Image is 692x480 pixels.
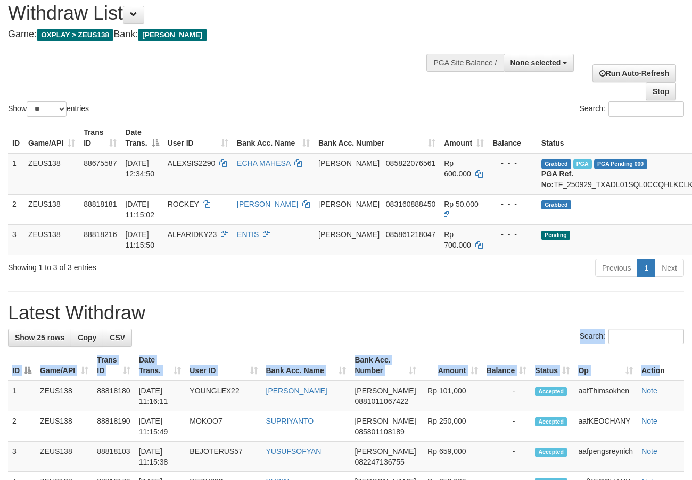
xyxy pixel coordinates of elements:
span: Rp 50.000 [444,200,479,208]
h1: Withdraw List [8,3,451,24]
span: [DATE] 11:15:02 [125,200,154,219]
th: ID [8,123,24,153]
a: [PERSON_NAME] [237,200,298,208]
span: Grabbed [541,200,571,209]
td: Rp 659,000 [421,442,482,472]
th: Action [637,350,684,381]
span: [DATE] 12:34:50 [125,159,154,178]
th: User ID: activate to sort column ascending [163,123,233,153]
td: ZEUS138 [36,381,93,411]
td: ZEUS138 [36,442,93,472]
td: ZEUS138 [24,224,79,255]
th: Game/API: activate to sort column ascending [36,350,93,381]
td: 3 [8,224,24,255]
td: 88818190 [93,411,134,442]
a: Next [655,259,684,277]
button: None selected [504,54,574,72]
a: Show 25 rows [8,329,71,347]
span: Copy 085861218047 to clipboard [386,230,435,239]
span: Grabbed [541,159,571,169]
td: MOKOO7 [185,411,261,442]
select: Showentries [27,101,67,117]
span: Marked by aafpengsreynich [573,159,592,169]
td: BEJOTERUS57 [185,442,261,472]
td: [DATE] 11:15:38 [135,442,186,472]
span: 88818181 [84,200,117,208]
td: 88818180 [93,381,134,411]
span: ALFARIDKY23 [168,230,217,239]
td: YOUNGLEX22 [185,381,261,411]
span: [PERSON_NAME] [318,200,380,208]
th: Game/API: activate to sort column ascending [24,123,79,153]
a: 1 [637,259,655,277]
span: [PERSON_NAME] [138,29,207,41]
th: Bank Acc. Name: activate to sort column ascending [262,350,351,381]
th: Trans ID: activate to sort column ascending [93,350,134,381]
a: CSV [103,329,132,347]
span: Accepted [535,448,567,457]
span: [PERSON_NAME] [318,159,380,167]
label: Search: [580,329,684,344]
a: [PERSON_NAME] [266,386,327,395]
span: Pending [541,231,570,240]
th: Balance [488,123,537,153]
td: 1 [8,153,24,195]
span: Accepted [535,417,567,426]
h1: Latest Withdraw [8,302,684,324]
span: OXPLAY > ZEUS138 [37,29,113,41]
td: aafpengsreynich [574,442,637,472]
td: - [482,442,531,472]
a: YUSUFSOFYAN [266,447,322,456]
span: Accepted [535,387,567,396]
th: Date Trans.: activate to sort column ascending [135,350,186,381]
span: [PERSON_NAME] [318,230,380,239]
th: Op: activate to sort column ascending [574,350,637,381]
td: [DATE] 11:15:49 [135,411,186,442]
div: Showing 1 to 3 of 3 entries [8,258,281,273]
span: [PERSON_NAME] [355,447,416,456]
a: Note [641,386,657,395]
td: - [482,381,531,411]
span: CSV [110,333,125,342]
td: 3 [8,442,36,472]
span: PGA Pending [594,159,647,169]
th: ID: activate to sort column descending [8,350,36,381]
th: User ID: activate to sort column ascending [185,350,261,381]
span: Rp 600.000 [444,159,471,178]
span: Copy 085801108189 to clipboard [355,427,404,436]
input: Search: [608,101,684,117]
div: - - - [492,199,533,209]
td: ZEUS138 [24,194,79,224]
label: Search: [580,101,684,117]
span: ROCKEY [168,200,199,208]
td: ZEUS138 [24,153,79,195]
a: ECHA MAHESA [237,159,290,167]
a: Run Auto-Refresh [592,64,676,82]
a: Copy [71,329,103,347]
div: PGA Site Balance / [426,54,503,72]
span: Copy 085822076561 to clipboard [386,159,435,167]
th: Trans ID: activate to sort column ascending [79,123,121,153]
div: - - - [492,158,533,169]
span: 88675587 [84,159,117,167]
td: Rp 101,000 [421,381,482,411]
h4: Game: Bank: [8,29,451,40]
th: Bank Acc. Name: activate to sort column ascending [233,123,314,153]
a: SUPRIYANTO [266,417,314,425]
label: Show entries [8,101,89,117]
input: Search: [608,329,684,344]
b: PGA Ref. No: [541,170,573,189]
span: [PERSON_NAME] [355,386,416,395]
a: Note [641,417,657,425]
th: Amount: activate to sort column ascending [421,350,482,381]
span: [DATE] 11:15:50 [125,230,154,249]
span: Copy [78,333,96,342]
a: Previous [595,259,638,277]
td: 1 [8,381,36,411]
span: Copy 0881011067422 to clipboard [355,397,408,406]
span: Copy 083160888450 to clipboard [386,200,435,208]
td: Rp 250,000 [421,411,482,442]
span: Rp 700.000 [444,230,471,249]
span: ALEXSIS2290 [168,159,216,167]
span: [PERSON_NAME] [355,417,416,425]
